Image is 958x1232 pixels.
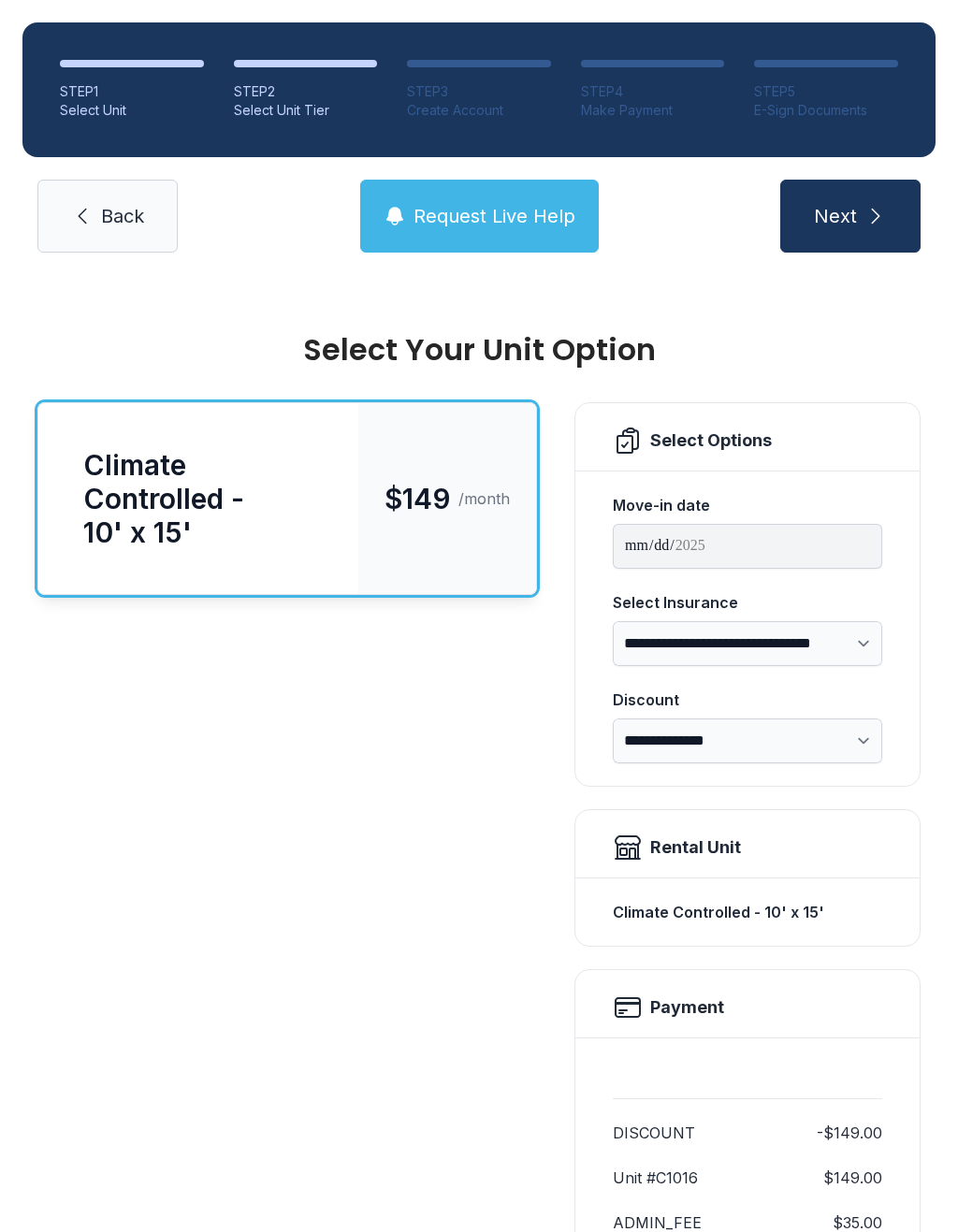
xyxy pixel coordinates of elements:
[613,494,882,516] div: Move-in date
[37,335,921,365] div: Select Your Unit Option
[414,203,575,229] span: Request Live Help
[814,203,857,229] span: Next
[613,621,882,666] select: Select Insurance
[234,101,378,120] div: Select Unit Tier
[234,82,378,101] div: STEP 2
[613,893,882,931] div: Climate Controlled - 10' x 15'
[83,448,313,549] div: Climate Controlled - 10' x 15'
[613,524,882,569] input: Move-in date
[385,482,451,515] span: $149
[613,1122,695,1144] dt: DISCOUNT
[581,82,725,101] div: STEP 4
[407,82,551,101] div: STEP 3
[581,101,725,120] div: Make Payment
[613,1167,698,1189] dt: Unit #C1016
[613,688,882,711] div: Discount
[650,834,741,861] div: Rental Unit
[613,718,882,763] select: Discount
[407,101,551,120] div: Create Account
[101,203,144,229] span: Back
[754,101,898,120] div: E-Sign Documents
[650,428,772,454] div: Select Options
[823,1167,882,1189] dd: $149.00
[817,1122,882,1144] dd: -$149.00
[60,82,204,101] div: STEP 1
[754,82,898,101] div: STEP 5
[613,591,882,614] div: Select Insurance
[458,487,510,510] span: /month
[650,994,724,1021] h2: Payment
[60,101,204,120] div: Select Unit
